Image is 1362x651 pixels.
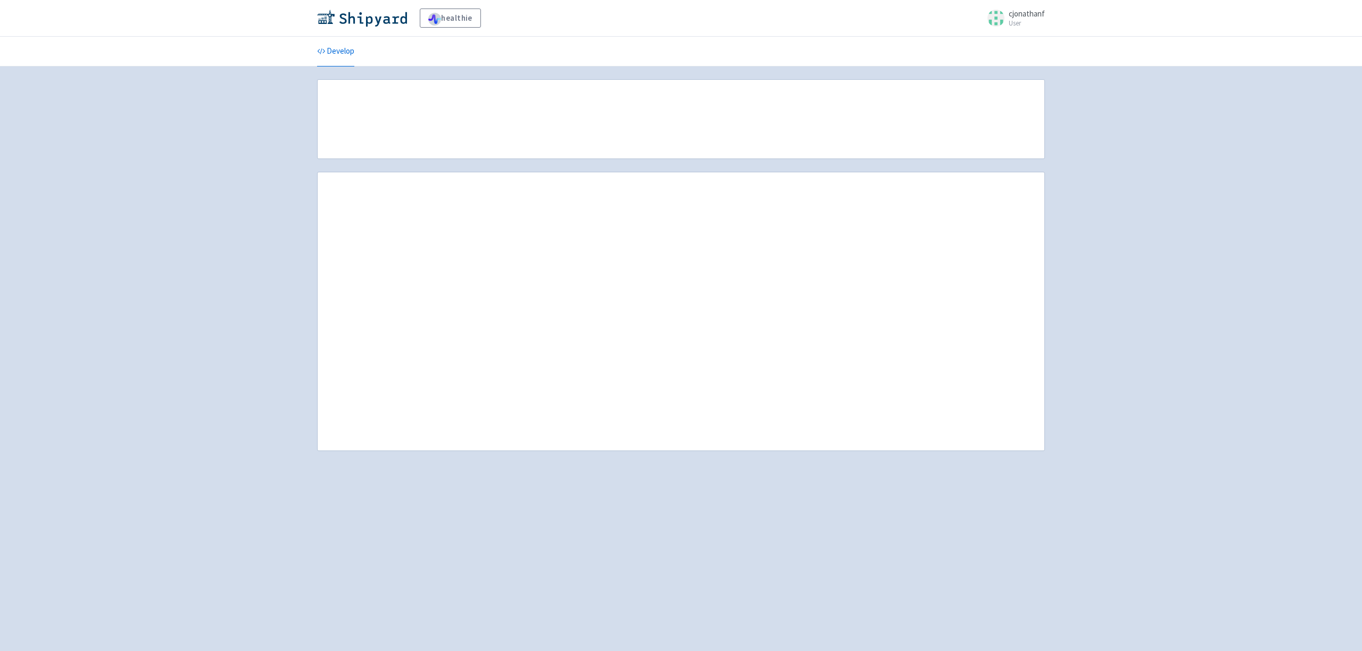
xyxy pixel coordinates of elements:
a: healthie [420,9,481,28]
a: Develop [317,37,354,66]
img: Shipyard logo [317,10,407,27]
span: cjonathanf [1009,9,1045,19]
small: User [1009,20,1045,27]
a: cjonathanf User [981,10,1045,27]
